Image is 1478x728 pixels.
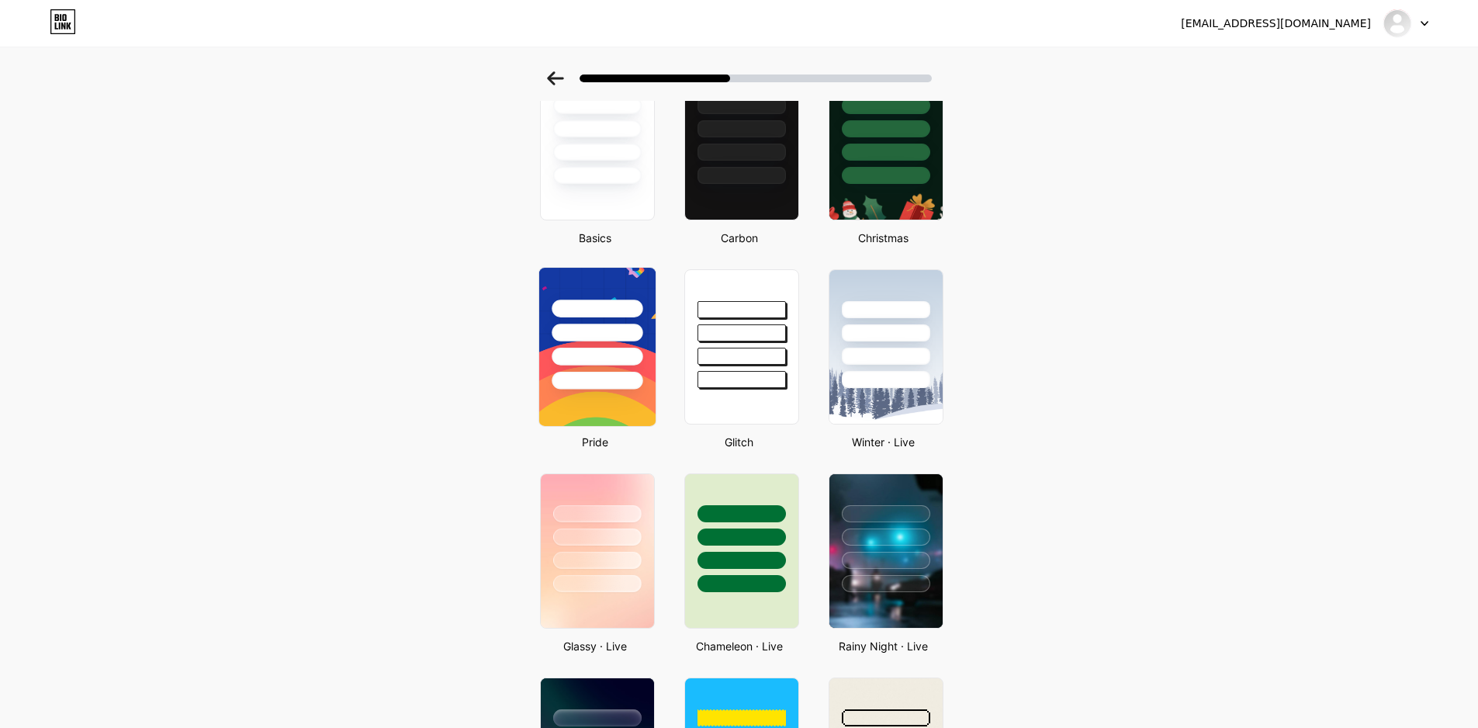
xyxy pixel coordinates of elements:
[680,434,799,450] div: Glitch
[535,434,655,450] div: Pride
[680,230,799,246] div: Carbon
[535,230,655,246] div: Basics
[1383,9,1412,38] img: Mardiono Tomo
[824,638,943,654] div: Rainy Night · Live
[824,434,943,450] div: Winter · Live
[680,638,799,654] div: Chameleon · Live
[1181,16,1371,32] div: [EMAIL_ADDRESS][DOMAIN_NAME]
[538,268,655,426] img: pride-mobile.png
[824,230,943,246] div: Christmas
[535,638,655,654] div: Glassy · Live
